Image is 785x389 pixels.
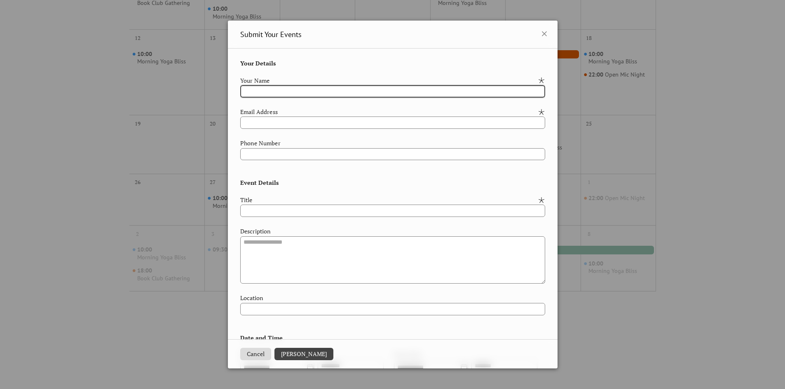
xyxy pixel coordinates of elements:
span: Your Details [240,59,276,68]
span: Date and Time [240,325,283,342]
div: Title [240,196,536,205]
div: Phone Number [240,139,544,148]
button: [PERSON_NAME] [274,348,333,360]
button: Cancel [240,348,271,360]
span: Event Details [240,170,279,187]
div: Location [240,293,544,303]
div: Your Name [240,76,536,85]
div: Email Address [240,107,536,116]
div: Description [240,227,544,236]
span: Submit Your Events [240,29,302,40]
